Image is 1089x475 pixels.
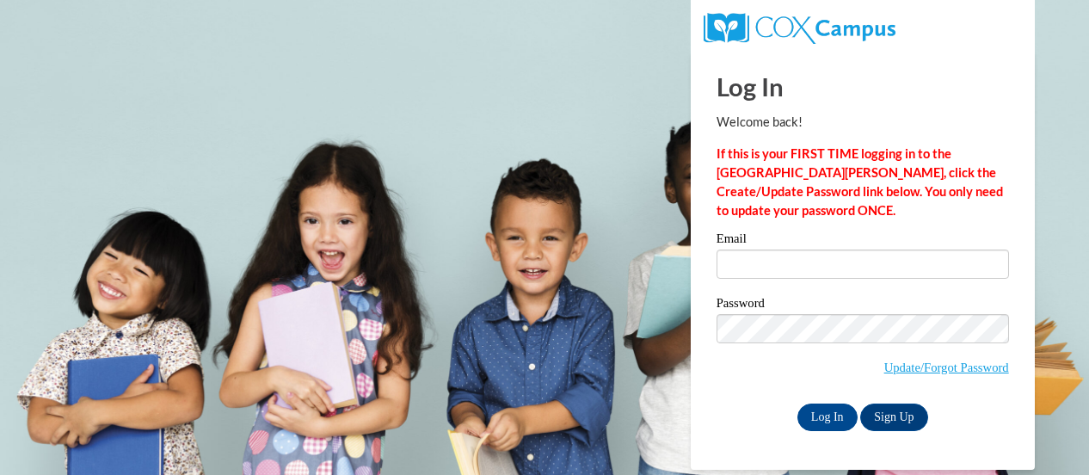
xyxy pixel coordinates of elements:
input: Log In [797,404,858,431]
img: COX Campus [704,13,895,44]
label: Email [717,232,1009,250]
a: COX Campus [704,20,895,34]
h1: Log In [717,69,1009,104]
p: Welcome back! [717,113,1009,132]
a: Sign Up [860,404,927,431]
label: Password [717,297,1009,314]
a: Update/Forgot Password [884,361,1009,374]
strong: If this is your FIRST TIME logging in to the [GEOGRAPHIC_DATA][PERSON_NAME], click the Create/Upd... [717,146,1003,218]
